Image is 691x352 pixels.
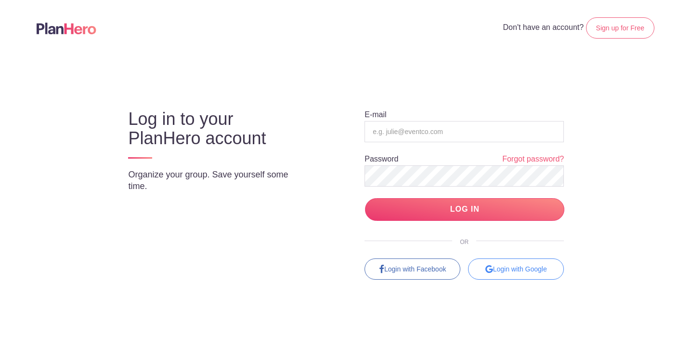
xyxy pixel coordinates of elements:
a: Forgot password? [502,154,564,165]
a: Sign up for Free [586,17,654,39]
label: E-mail [365,111,386,119]
img: Logo main planhero [37,23,96,34]
input: LOG IN [365,198,564,221]
h3: Log in to your PlanHero account [128,109,309,148]
input: e.g. julie@eventco.com [365,121,564,142]
p: Organize your group. Save yourself some time. [128,169,309,192]
label: Password [365,155,398,163]
span: Don't have an account? [503,23,584,31]
a: Login with Facebook [365,258,460,280]
div: Login with Google [468,258,564,280]
span: OR [452,239,476,245]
